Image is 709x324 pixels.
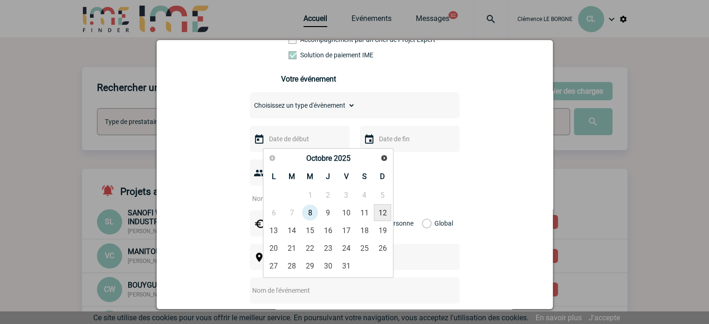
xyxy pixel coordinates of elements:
[356,240,373,256] a: 25
[362,172,367,181] span: Samedi
[250,284,435,296] input: Nom de l'événement
[356,204,373,221] a: 11
[289,172,295,181] span: Mardi
[265,257,282,274] a: 27
[422,210,428,236] label: Global
[326,172,330,181] span: Jeudi
[281,75,428,83] h3: Votre événement
[306,154,331,163] span: Octobre
[337,257,355,274] a: 31
[302,240,319,256] a: 22
[319,240,337,256] a: 23
[289,36,330,43] label: Prestation payante
[377,133,441,145] input: Date de fin
[265,222,282,239] a: 13
[374,240,391,256] a: 26
[250,193,337,205] input: Nombre de participants
[272,172,276,181] span: Lundi
[307,172,313,181] span: Mercredi
[283,222,301,239] a: 14
[265,240,282,256] a: 20
[319,257,337,274] a: 30
[283,240,301,256] a: 21
[356,222,373,239] a: 18
[380,172,385,181] span: Dimanche
[374,204,391,221] a: 12
[337,222,355,239] a: 17
[283,257,301,274] a: 28
[344,172,349,181] span: Vendredi
[337,240,355,256] a: 24
[374,222,391,239] a: 19
[302,222,319,239] a: 15
[289,51,330,59] label: Conformité aux process achat client, Prise en charge de la facturation, Mutualisation de plusieur...
[377,152,391,165] a: Suivant
[302,204,319,221] a: 8
[380,154,388,162] span: Suivant
[337,204,355,221] a: 10
[319,204,337,221] a: 9
[267,133,331,145] input: Date de début
[302,257,319,274] a: 29
[333,154,350,163] span: 2025
[319,222,337,239] a: 16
